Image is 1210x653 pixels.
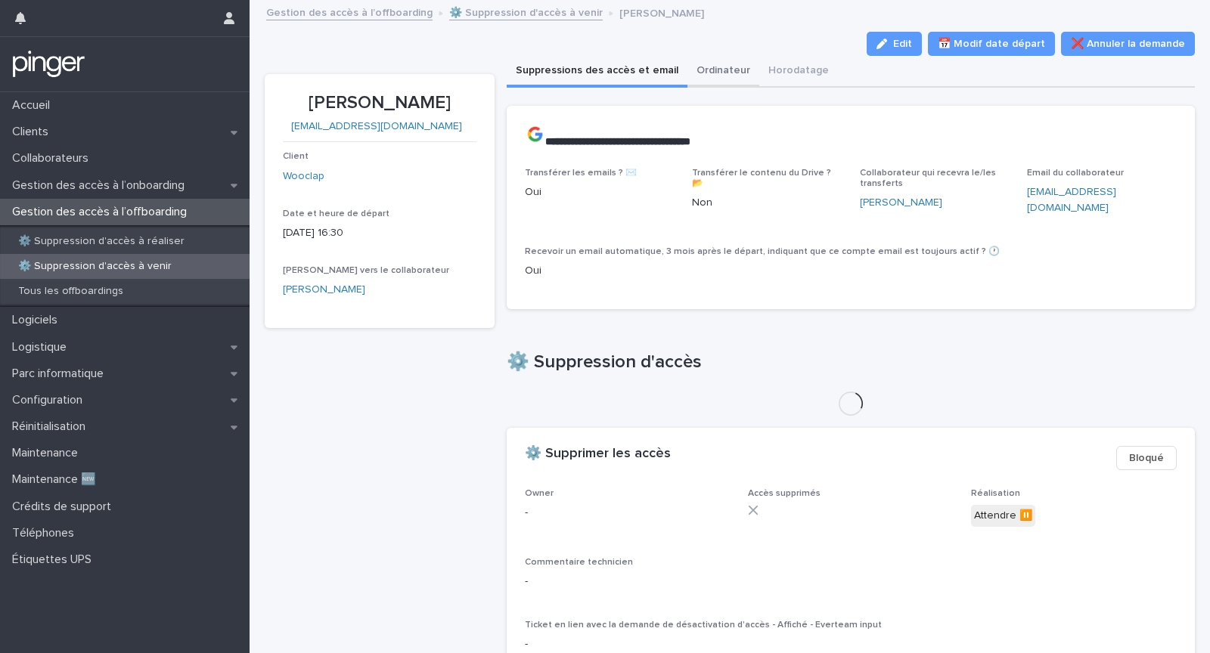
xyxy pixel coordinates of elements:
[283,266,449,275] span: [PERSON_NAME] vers le collaborateur
[291,121,462,132] a: [EMAIL_ADDRESS][DOMAIN_NAME]
[6,367,116,381] p: Parc informatique
[6,285,135,298] p: Tous les offboardings
[759,56,838,88] button: Horodatage
[6,205,199,219] p: Gestion des accès à l’offboarding
[893,39,912,49] span: Edit
[6,313,70,327] p: Logiciels
[525,574,1177,590] p: -
[283,225,476,241] p: [DATE] 16:30
[1129,450,1164,466] span: Bloqué
[12,49,85,79] img: mTgBEunGTSyRkCgitkcU
[6,178,197,193] p: Gestion des accès à l’onboarding
[692,195,842,211] p: Non
[266,3,433,20] a: Gestion des accès à l’offboarding
[748,489,821,498] span: Accès supprimés
[971,505,1035,527] div: Attendre ⏸️
[525,184,675,200] p: Oui
[6,125,60,139] p: Clients
[692,169,831,188] span: Transférer le contenu du Drive ? 📂
[6,260,184,273] p: ⚙️ Suppression d'accès à venir
[971,489,1020,498] span: Réalisation
[283,152,309,161] span: Client
[283,282,365,298] a: [PERSON_NAME]
[6,235,197,248] p: ⚙️ Suppression d'accès à réaliser
[6,526,86,540] p: Téléphones
[525,489,554,498] span: Owner
[687,56,759,88] button: Ordinateur
[6,500,123,514] p: Crédits de support
[6,552,104,567] p: Étiquettes UPS
[619,4,704,20] p: [PERSON_NAME]
[525,263,1177,279] p: Oui
[283,92,476,114] p: [PERSON_NAME]
[6,446,90,460] p: Maintenance
[507,56,687,88] button: Suppressions des accès et email
[525,636,1177,652] p: -
[938,36,1045,51] span: 📅 Modif date départ
[507,351,1196,373] h1: ⚙️ Suppression d'accès
[449,3,603,20] a: ⚙️ Suppression d'accès à venir
[283,169,324,184] a: Wooclap
[1071,36,1185,51] span: ❌ Annuler la demande
[6,151,101,166] p: Collaborateurs
[6,98,62,113] p: Accueil
[1061,32,1195,56] button: ❌ Annuler la demande
[525,247,1000,256] span: Recevoir un email automatique, 3 mois après le départ, indiquant que ce compte email est toujours...
[1027,187,1116,213] a: [EMAIL_ADDRESS][DOMAIN_NAME]
[525,169,637,178] span: Transférer les emails ? ✉️
[525,621,882,630] span: Ticket en lien avec la demande de désactivation d'accès - Affiché - Everteam input
[1116,446,1177,470] button: Bloqué
[928,32,1055,56] button: 📅 Modif date départ
[860,169,996,188] span: Collaborateur qui recevra le/les transferts
[525,558,633,567] span: Commentaire technicien
[6,419,98,434] p: Réinitialisation
[6,340,79,354] p: Logistique
[860,195,942,211] a: [PERSON_NAME]
[525,124,545,144] img: images
[525,505,730,521] p: -
[525,446,671,463] h2: ⚙️ Supprimer les accès
[6,472,108,487] p: Maintenance 🆕
[6,393,95,407] p: Configuration
[867,32,922,56] button: Edit
[1027,169,1124,178] span: Email du collaborateur
[283,209,389,218] span: Date et heure de départ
